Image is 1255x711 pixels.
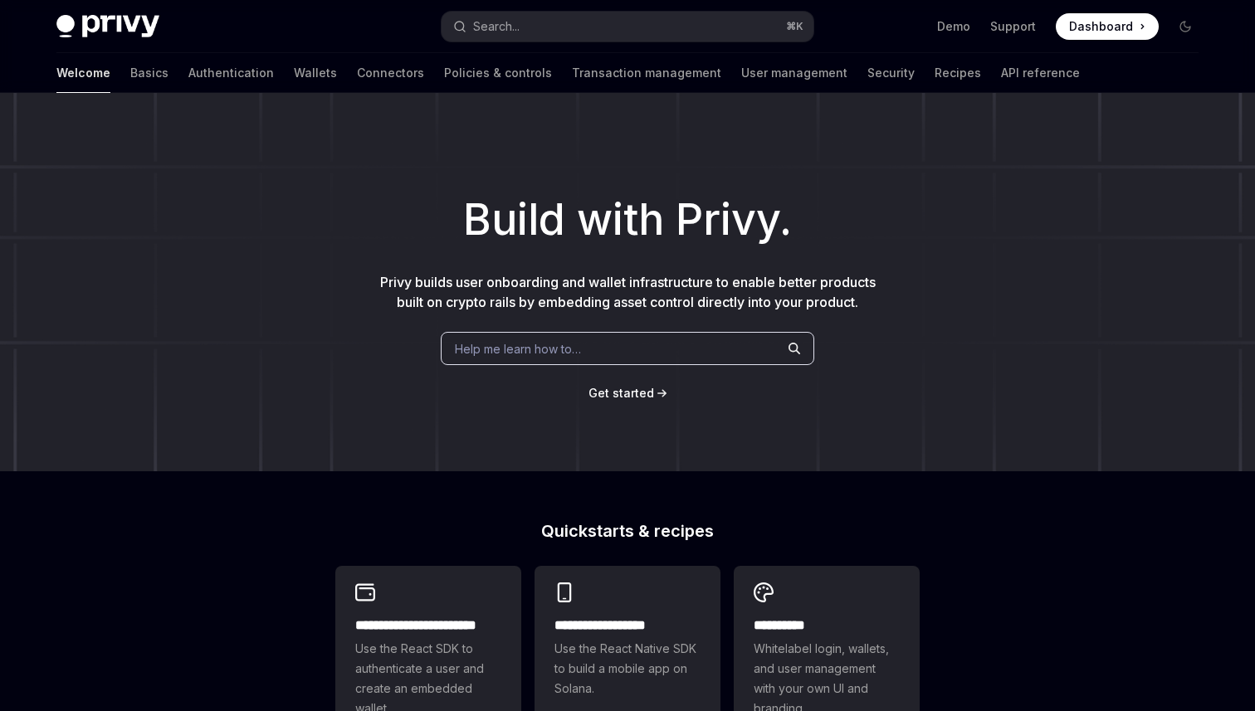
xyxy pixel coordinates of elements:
[335,523,920,539] h2: Quickstarts & recipes
[867,53,915,93] a: Security
[1056,13,1159,40] a: Dashboard
[294,53,337,93] a: Wallets
[473,17,520,37] div: Search...
[130,53,168,93] a: Basics
[188,53,274,93] a: Authentication
[937,18,970,35] a: Demo
[990,18,1036,35] a: Support
[1001,53,1080,93] a: API reference
[1069,18,1133,35] span: Dashboard
[27,187,1228,252] h1: Build with Privy.
[588,385,654,402] a: Get started
[588,386,654,400] span: Get started
[455,340,581,358] span: Help me learn how to…
[56,53,110,93] a: Welcome
[442,12,813,41] button: Open search
[56,15,159,38] img: dark logo
[380,274,876,310] span: Privy builds user onboarding and wallet infrastructure to enable better products built on crypto ...
[1172,13,1199,40] button: Toggle dark mode
[554,639,701,699] span: Use the React Native SDK to build a mobile app on Solana.
[786,20,803,33] span: ⌘ K
[357,53,424,93] a: Connectors
[444,53,552,93] a: Policies & controls
[935,53,981,93] a: Recipes
[572,53,721,93] a: Transaction management
[741,53,847,93] a: User management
